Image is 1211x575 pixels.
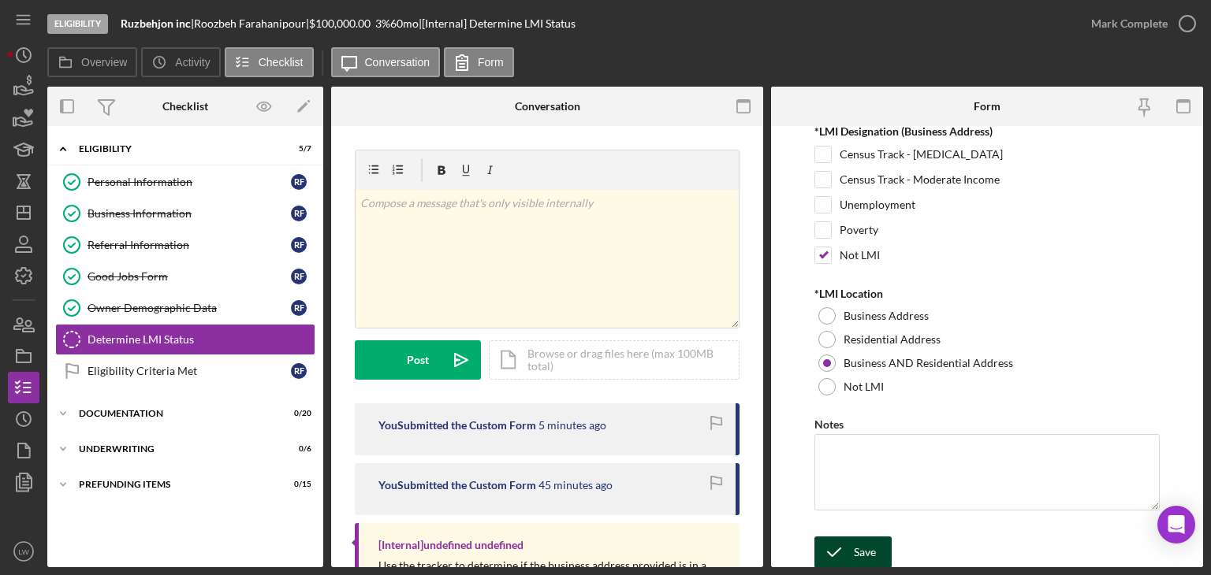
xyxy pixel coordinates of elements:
label: Not LMI [840,247,880,263]
a: Personal InformationRF [55,166,315,198]
div: R F [291,206,307,221]
label: Not LMI [844,380,884,393]
button: Post [355,340,481,380]
div: Eligibility [79,144,272,154]
div: 60 mo [390,17,419,30]
div: R F [291,300,307,316]
label: Checklist [259,56,304,69]
time: 2025-08-29 23:08 [538,419,606,432]
div: 0 / 15 [283,480,311,489]
label: Residential Address [844,333,941,346]
label: Overview [81,56,127,69]
button: Overview [47,47,137,77]
div: Mark Complete [1091,8,1168,39]
div: 5 / 7 [283,144,311,154]
div: 0 / 6 [283,444,311,454]
div: Referral Information [88,239,291,251]
div: Documentation [79,409,272,418]
label: Notes [814,417,844,431]
button: Mark Complete [1075,8,1203,39]
div: Determine LMI Status [88,333,315,346]
label: Census Track - [MEDICAL_DATA] [840,147,1003,162]
div: R F [291,363,307,379]
div: Eligibility [47,14,108,34]
div: You Submitted the Custom Form [378,479,536,492]
div: Prefunding Items [79,480,272,489]
div: *LMI Location [814,287,1160,300]
div: $100,000.00 [309,17,375,30]
div: Save [854,536,876,568]
div: Owner Demographic Data [88,302,291,314]
label: Conversation [365,56,430,69]
div: Business Information [88,207,291,220]
div: Form [974,100,1000,113]
div: *LMI Designation (Business Address) [814,125,1160,138]
div: Checklist [162,100,208,113]
div: Conversation [515,100,580,113]
button: LW [8,536,39,567]
a: Eligibility Criteria MetRF [55,355,315,387]
div: R F [291,269,307,284]
label: Census Track - Moderate Income [840,172,1000,187]
div: 0 / 20 [283,409,311,418]
label: Poverty [840,222,878,238]
label: Unemployment [840,197,915,213]
button: Checklist [225,47,314,77]
a: Owner Demographic DataRF [55,292,315,324]
div: R F [291,237,307,253]
label: Business Address [844,310,929,322]
label: Business AND Residential Address [844,357,1013,369]
a: Business InformationRF [55,198,315,229]
label: Form [478,56,504,69]
div: [Internal] undefined undefined [378,539,524,551]
div: Post [407,340,429,380]
div: Open Intercom Messenger [1157,506,1195,543]
div: | [Internal] Determine LMI Status [419,17,576,30]
div: Roozbeh Farahanipour | [194,17,309,30]
a: Good Jobs FormRF [55,261,315,292]
text: LW [18,547,30,556]
div: Good Jobs Form [88,270,291,283]
label: Activity [175,56,210,69]
button: Conversation [331,47,441,77]
div: Underwriting [79,444,272,454]
div: R F [291,174,307,190]
time: 2025-08-29 22:27 [538,479,613,492]
div: | [121,17,194,30]
a: Determine LMI Status [55,324,315,355]
button: Activity [141,47,220,77]
a: Referral InformationRF [55,229,315,261]
div: Eligibility Criteria Met [88,365,291,377]
b: Ruzbehjon inc [121,17,191,30]
button: Form [444,47,514,77]
button: Save [814,536,892,568]
div: 3 % [375,17,390,30]
div: Personal Information [88,176,291,188]
div: You Submitted the Custom Form [378,419,536,432]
